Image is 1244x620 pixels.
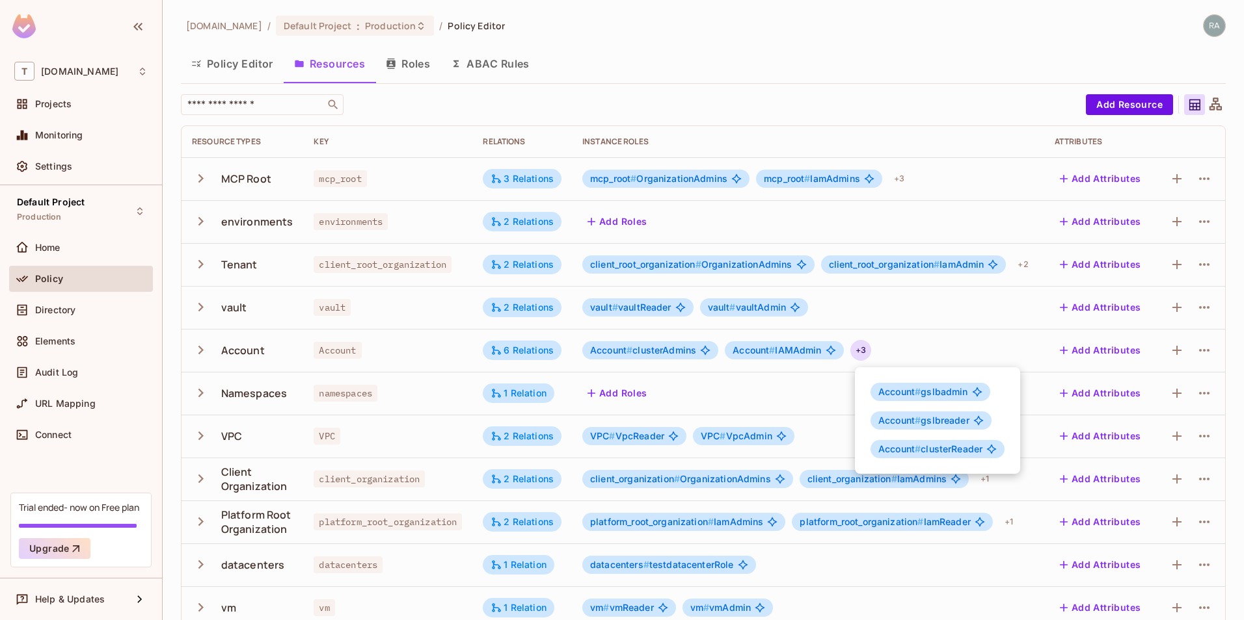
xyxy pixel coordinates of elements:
span: Account [878,415,921,426]
span: Account [878,386,921,397]
span: # [915,415,921,426]
span: # [915,386,921,397]
span: Account [878,443,921,454]
span: clusterReader [878,444,982,454]
span: gslbadmin [878,387,968,397]
span: # [915,443,921,454]
span: gslbreader [878,415,969,426]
